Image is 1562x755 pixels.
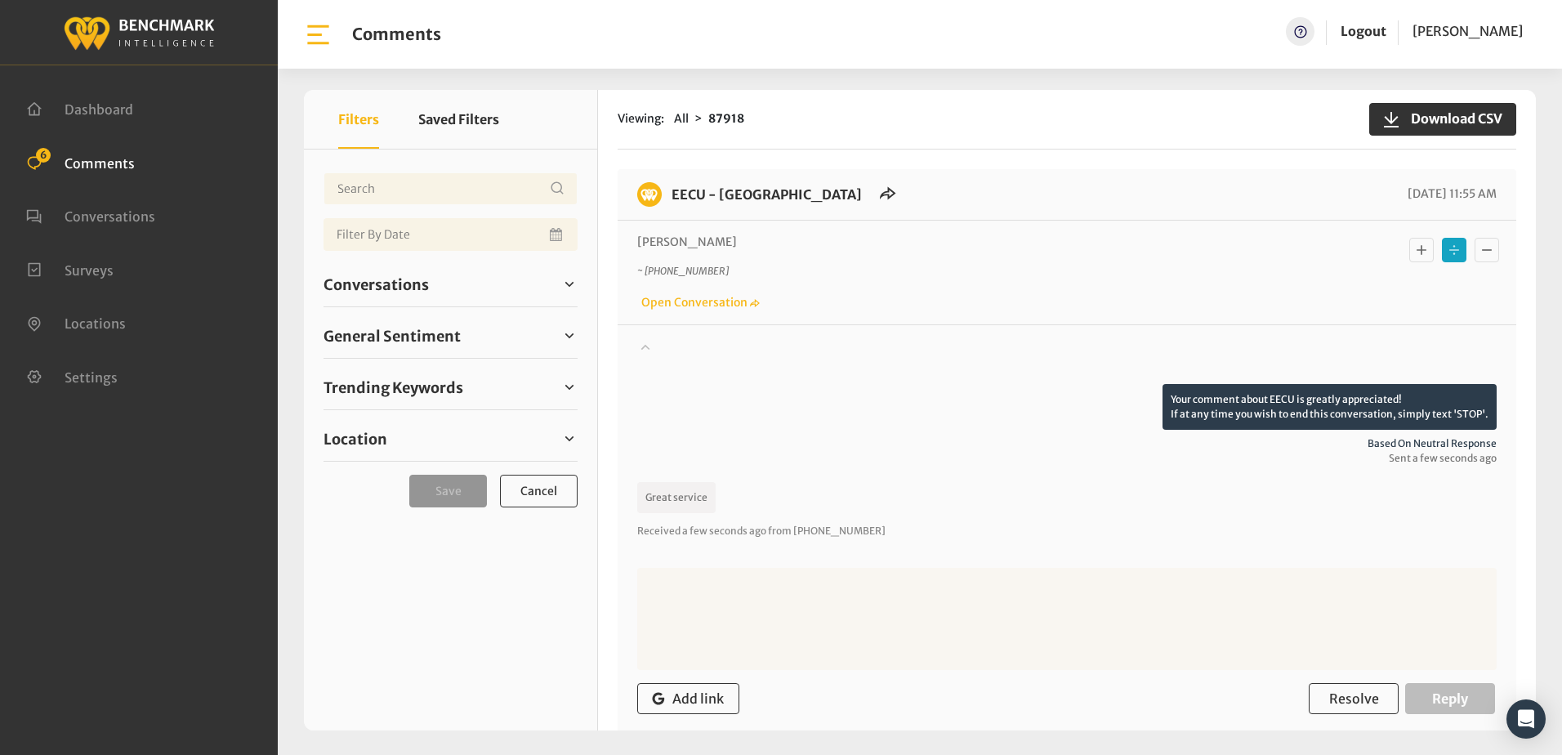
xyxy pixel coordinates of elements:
[674,111,689,126] span: All
[637,182,662,207] img: benchmark
[324,377,463,399] span: Trending Keywords
[672,186,862,203] a: EECU - [GEOGRAPHIC_DATA]
[1163,384,1497,430] p: Your comment about EECU is greatly appreciated! If at any time you wish to end this conversation,...
[1309,683,1399,714] button: Resolve
[26,261,114,277] a: Surveys
[324,428,387,450] span: Location
[26,100,133,116] a: Dashboard
[324,427,578,451] a: Location
[338,90,379,149] button: Filters
[637,295,760,310] a: Open Conversation
[637,234,1282,251] p: [PERSON_NAME]
[637,265,729,277] i: ~ [PHONE_NUMBER]
[1412,17,1523,46] a: [PERSON_NAME]
[65,101,133,118] span: Dashboard
[1401,109,1502,128] span: Download CSV
[65,369,118,385] span: Settings
[65,315,126,332] span: Locations
[662,182,872,207] h6: EECU - Clinton Way
[1329,690,1379,707] span: Resolve
[324,375,578,400] a: Trending Keywords
[1405,234,1503,266] div: Basic example
[618,110,664,127] span: Viewing:
[304,20,332,49] img: bar
[418,90,499,149] button: Saved Filters
[324,272,578,297] a: Conversations
[26,207,155,223] a: Conversations
[324,172,578,205] input: Username
[637,482,716,513] p: Great service
[1341,17,1386,46] a: Logout
[324,274,429,296] span: Conversations
[708,111,744,126] strong: 87918
[768,525,886,537] span: from [PHONE_NUMBER]
[1369,103,1516,136] button: Download CSV
[26,368,118,384] a: Settings
[637,683,739,714] button: Add link
[637,525,681,537] span: Received
[65,154,135,171] span: Comments
[500,475,578,507] button: Cancel
[65,261,114,278] span: Surveys
[1412,23,1523,39] span: [PERSON_NAME]
[324,325,461,347] span: General Sentiment
[36,148,51,163] span: 6
[324,218,578,251] input: Date range input field
[682,525,766,537] span: a few seconds ago
[547,218,568,251] button: Open Calendar
[26,314,126,330] a: Locations
[65,208,155,225] span: Conversations
[637,451,1497,466] span: Sent a few seconds ago
[1506,699,1546,739] div: Open Intercom Messenger
[63,12,215,52] img: benchmark
[1404,186,1497,201] span: [DATE] 11:55 AM
[26,154,135,170] a: Comments 6
[324,324,578,348] a: General Sentiment
[352,25,441,44] h1: Comments
[637,436,1497,451] span: Based on neutral response
[1341,23,1386,39] a: Logout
